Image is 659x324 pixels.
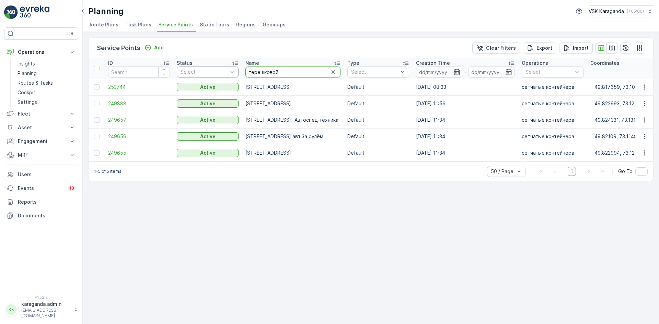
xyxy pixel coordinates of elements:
[347,84,409,91] p: Default
[522,133,583,140] p: сетчатыe контейнера
[200,149,216,156] p: Active
[594,117,645,123] p: 49.824331, 73.131307
[18,110,65,117] p: Fleet
[347,117,409,123] p: Default
[522,149,583,156] p: сетчатыe контейнера
[94,117,100,123] div: Toggle Row Selected
[15,97,78,107] a: Settings
[69,185,74,191] p: 13
[4,121,78,134] button: Asset
[245,149,340,156] p: [STREET_ADDRESS]
[245,84,340,91] p: [STREET_ADDRESS]
[108,133,170,140] a: 249656
[245,117,340,123] p: [STREET_ADDRESS] "Автоспец техника"
[18,99,37,106] p: Settings
[594,149,646,156] p: 49.822994, 73.124381
[618,168,633,175] span: Go To
[108,84,170,91] a: 253744
[18,70,37,77] p: Planning
[413,95,518,112] td: [DATE] 11:56
[18,60,35,67] p: Insights
[468,67,515,77] input: dd/mm/yyyy
[18,89,35,96] p: Cockpit
[4,5,18,19] img: logo
[523,43,556,53] button: Export
[15,69,78,78] a: Planning
[4,295,78,299] span: v 1.52.2
[181,69,228,75] p: Select
[522,117,583,123] p: сетчатыe контейнера
[236,21,256,28] span: Regions
[522,60,548,67] p: Operations
[594,133,643,140] p: 49.82109, 73.114963
[4,148,78,162] button: MRF
[4,134,78,148] button: Engagement
[351,69,398,75] p: Select
[108,149,170,156] span: 249655
[20,5,49,19] img: logo_light-DOdMpM7g.png
[94,169,122,174] p: 1-5 of 5 items
[522,100,583,107] p: сетчатыe контейнера
[18,80,53,86] p: Routes & Tasks
[590,131,655,142] button: 49.82109, 73.114963
[347,133,409,140] p: Default
[108,67,170,77] input: Search
[536,45,552,51] p: Export
[589,8,624,15] p: VSK Karaganda
[94,150,100,156] div: Toggle Row Selected
[347,100,409,107] p: Default
[413,79,518,95] td: [DATE] 08:33
[413,112,518,128] td: [DATE] 11:34
[245,100,340,107] p: [STREET_ADDRESS]
[154,44,164,51] p: Add
[158,21,193,28] span: Service Points
[177,132,239,141] button: Active
[573,45,589,51] p: Import
[4,107,78,121] button: Fleet
[416,60,450,67] p: Creation Time
[6,304,17,315] div: KK
[594,100,646,107] p: 49.822993, 73.121874
[522,84,583,91] p: сетчатыe контейнера
[590,98,658,109] button: 49.822993, 73.121874
[200,117,216,123] p: Active
[627,9,644,14] p: ( +05:00 )
[413,128,518,145] td: [DATE] 11:34
[416,67,463,77] input: dd/mm/yyyy
[200,84,216,91] p: Active
[15,59,78,69] a: Insights
[590,60,620,67] p: Coordinates
[97,43,140,53] p: Service Points
[486,45,516,51] p: Clear Filters
[18,185,64,192] p: Events
[4,195,78,209] a: Reports
[559,43,593,53] button: Import
[525,69,573,75] p: Select
[568,167,576,176] span: 1
[18,124,65,131] p: Asset
[4,168,78,181] a: Users
[125,21,151,28] span: Task Plans
[177,99,239,108] button: Active
[21,301,71,308] p: karaganda.admin
[18,199,76,205] p: Reports
[15,88,78,97] a: Cockpit
[4,209,78,223] a: Documents
[108,100,170,107] a: 249888
[4,45,78,59] button: Operations
[200,133,216,140] p: Active
[589,5,654,17] button: VSK Karaganda(+05:00)
[90,21,118,28] span: Route Plans
[18,152,65,158] p: MRF
[21,308,71,319] p: [EMAIL_ADDRESS][DOMAIN_NAME]
[94,101,100,106] div: Toggle Row Selected
[347,60,359,67] p: Type
[108,117,170,123] a: 249657
[108,60,113,67] p: ID
[67,31,73,36] p: ⌘B
[464,68,467,76] p: -
[4,181,78,195] a: Events13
